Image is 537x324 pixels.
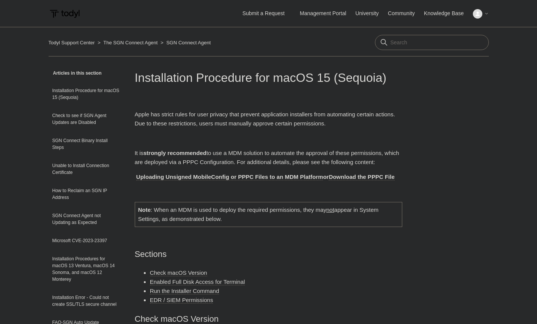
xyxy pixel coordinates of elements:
[166,40,211,45] a: SGN Connect Agent
[136,174,395,180] strong: or
[150,288,219,294] a: Run the Installer Command
[49,70,102,76] span: Articles in this section
[355,9,386,17] a: University
[388,9,422,17] a: Community
[49,233,123,248] a: Microsoft CVE-2023-23397
[49,208,123,230] a: SGN Connect Agent not Updating as Expected
[49,133,123,155] a: SGN Connect Binary Install Steps
[49,40,95,45] a: Todyl Support Center
[375,35,489,50] input: Search
[49,40,96,45] li: Todyl Support Center
[49,290,123,311] a: Installation Error - Could not create SSL/TLS secure channel
[329,174,394,180] a: Download the PPPC File
[49,183,123,205] a: How to Reclaim an SGN IP Address
[150,297,213,304] a: EDR / SIEM Permissions
[49,158,123,180] a: Unable to Install Connection Certificate
[136,174,323,180] a: Uploading Unsigned MobileConfig or PPPC Files to an MDM Platform
[159,40,211,45] li: SGN Connect Agent
[135,149,403,167] p: It is to use a MDM solution to automate the approval of these permissions, which are deployed via...
[150,279,245,285] a: Enabled Full Disk Access for Terminal
[135,247,403,261] h2: Sections
[424,9,471,17] a: Knowledge Base
[235,7,292,20] a: Submit a Request
[300,9,354,17] a: Management Portal
[103,40,157,45] a: The SGN Connect Agent
[49,83,123,105] a: Installation Procedure for macOS 15 (Sequoia)
[138,207,151,213] strong: Note
[96,40,159,45] li: The SGN Connect Agent
[49,252,123,286] a: Installation Procedures for macOS 13 Ventura, macOS 14 Sonoma, and macOS 12 Monterey
[326,207,334,213] span: not
[135,202,402,227] td: : When an MDM is used to deploy the required permissions, they may appear in System Settings, as ...
[49,108,123,130] a: Check to see if SGN Agent Updates are Disabled
[135,110,403,128] p: Apple has strict rules for user privacy that prevent application installers from automating certa...
[150,269,207,276] a: Check macOS Version
[49,7,81,21] img: Todyl Support Center Help Center home page
[143,150,206,156] strong: strongly recommended
[135,69,403,87] h1: Installation Procedure for macOS 15 (Sequoia)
